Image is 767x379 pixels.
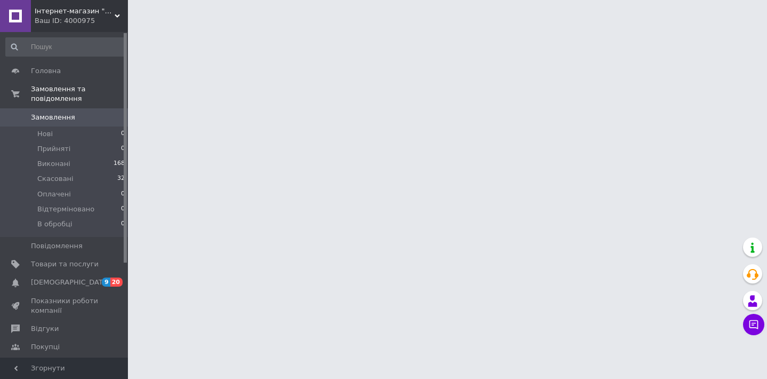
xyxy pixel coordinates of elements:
button: Чат з покупцем [743,314,764,335]
div: Ваш ID: 4000975 [35,16,128,26]
span: Скасовані [37,174,74,184]
input: Пошук [5,37,126,57]
span: Замовлення та повідомлення [31,84,128,104]
span: 32 [117,174,125,184]
span: [DEMOGRAPHIC_DATA] [31,278,110,287]
span: Відгуки [31,324,59,334]
span: Замовлення [31,113,75,122]
span: Показники роботи компанії [31,296,99,315]
span: В обробці [37,219,72,229]
span: Інтернет-магазин "TastyShop" [35,6,115,16]
span: Головна [31,66,61,76]
span: Оплачені [37,189,71,199]
span: Прийняті [37,144,70,154]
span: Покупці [31,342,60,352]
span: 0 [121,204,125,214]
span: Товари та послуги [31,259,99,269]
span: 0 [121,144,125,154]
span: 0 [121,219,125,229]
span: 168 [114,159,125,169]
span: 0 [121,129,125,139]
span: 20 [110,278,123,287]
span: 0 [121,189,125,199]
span: Повідомлення [31,241,83,251]
span: Відтерміновано [37,204,94,214]
span: Виконані [37,159,70,169]
span: 9 [102,278,110,287]
span: Нові [37,129,53,139]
